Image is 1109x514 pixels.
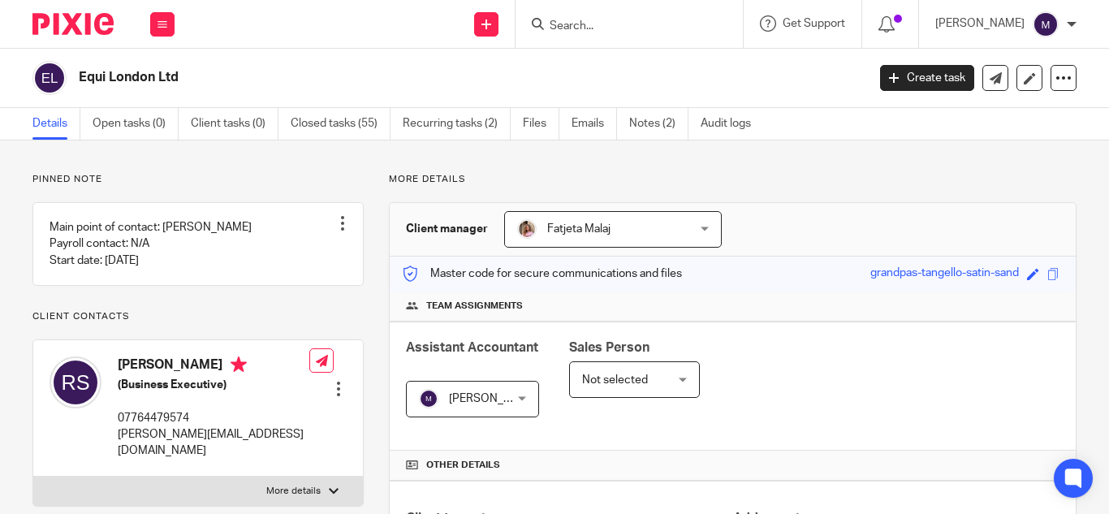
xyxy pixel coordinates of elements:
p: More details [389,173,1077,186]
p: [PERSON_NAME] [935,15,1025,32]
h4: [PERSON_NAME] [118,356,309,377]
a: Audit logs [701,108,763,140]
a: Files [523,108,559,140]
img: svg%3E [32,61,67,95]
img: Pixie [32,13,114,35]
i: Primary [231,356,247,373]
span: Sales Person [569,341,649,354]
p: Pinned note [32,173,364,186]
span: Team assignments [426,300,523,313]
a: Open tasks (0) [93,108,179,140]
h2: Equi London Ltd [79,69,701,86]
a: Recurring tasks (2) [403,108,511,140]
span: [PERSON_NAME] [449,393,538,404]
a: Emails [572,108,617,140]
h3: Client manager [406,221,488,237]
span: Fatjeta Malaj [547,223,611,235]
span: Other details [426,459,500,472]
p: 07764479574 [118,410,309,426]
a: Details [32,108,80,140]
img: svg%3E [419,389,438,408]
p: Master code for secure communications and files [402,266,682,282]
p: More details [266,485,321,498]
input: Search [548,19,694,34]
img: svg%3E [1033,11,1059,37]
span: Assistant Accountant [406,341,538,354]
h5: (Business Executive) [118,377,309,393]
span: Not selected [582,374,648,386]
a: Client tasks (0) [191,108,278,140]
a: Closed tasks (55) [291,108,391,140]
img: MicrosoftTeams-image%20(5).png [517,219,537,239]
div: grandpas-tangello-satin-sand [870,265,1019,283]
p: Client contacts [32,310,364,323]
a: Create task [880,65,974,91]
p: [PERSON_NAME][EMAIL_ADDRESS][DOMAIN_NAME] [118,426,309,460]
span: Get Support [783,18,845,29]
a: Notes (2) [629,108,688,140]
img: svg%3E [50,356,101,408]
